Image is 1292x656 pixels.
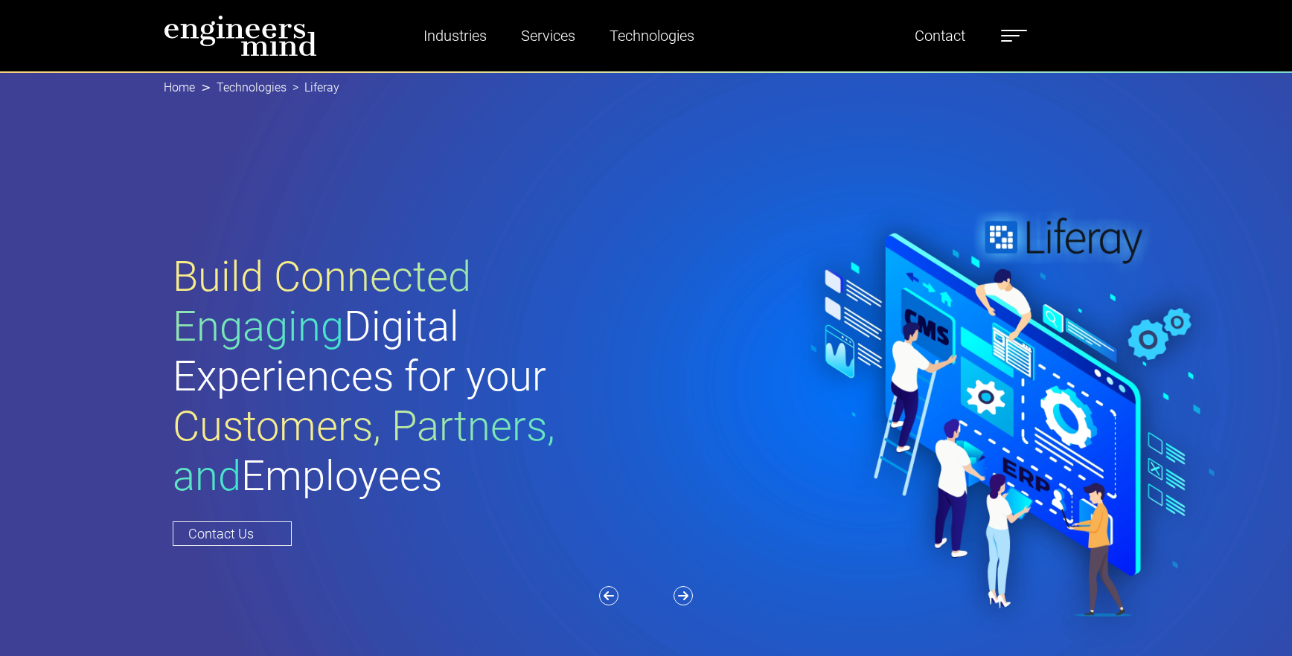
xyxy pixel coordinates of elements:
a: Home [164,80,195,94]
a: Services [515,19,581,53]
img: logo [164,15,317,57]
a: Technologies [217,80,287,94]
a: Contact [909,19,971,53]
li: Liferay [287,79,339,97]
nav: breadcrumb [164,71,1128,104]
a: Industries [418,19,493,53]
span: Customers, Partners, and [173,402,555,501]
a: Technologies [604,19,700,53]
a: Contact Us [173,521,292,546]
h1: Digital Experiences for your Employees [173,252,646,502]
span: Build Connected Engaging [173,252,471,351]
